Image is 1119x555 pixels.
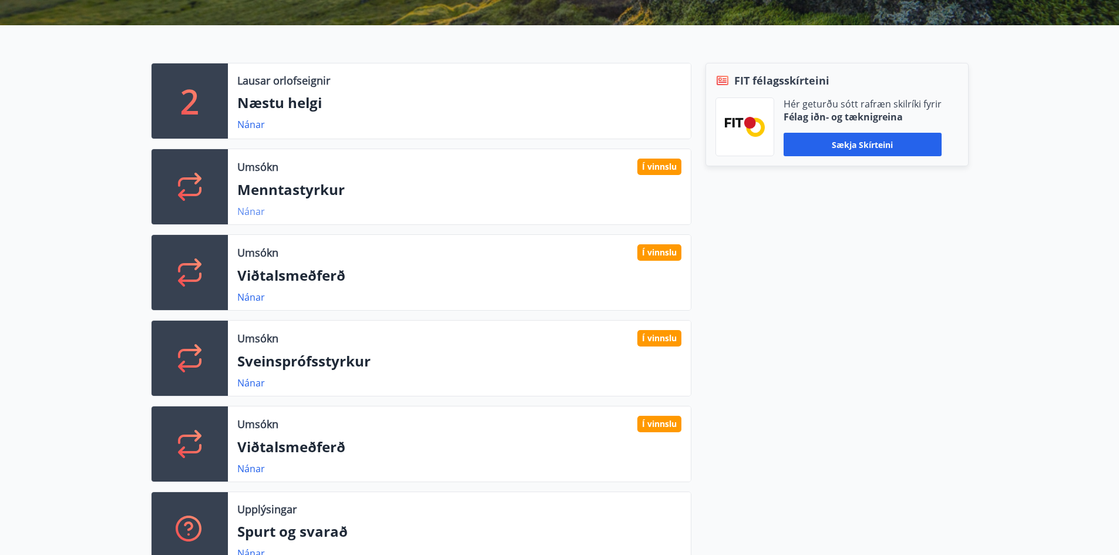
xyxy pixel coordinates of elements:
[784,133,942,156] button: Sækja skírteini
[237,205,265,218] a: Nánar
[237,291,265,304] a: Nánar
[637,244,681,261] div: Í vinnslu
[784,97,942,110] p: Hér geturðu sótt rafræn skilríki fyrir
[637,159,681,175] div: Í vinnslu
[237,376,265,389] a: Nánar
[237,118,265,131] a: Nánar
[180,79,199,123] p: 2
[725,117,765,136] img: FPQVkF9lTnNbbaRSFyT17YYeljoOGk5m51IhT0bO.png
[237,159,278,174] p: Umsókn
[637,416,681,432] div: Í vinnslu
[237,522,681,541] p: Spurt og svarað
[237,502,297,517] p: Upplýsingar
[237,73,330,88] p: Lausar orlofseignir
[637,330,681,347] div: Í vinnslu
[237,245,278,260] p: Umsókn
[237,437,681,457] p: Viðtalsmeðferð
[237,351,681,371] p: Sveinsprófsstyrkur
[734,73,829,88] span: FIT félagsskírteini
[237,462,265,475] a: Nánar
[237,180,681,200] p: Menntastyrkur
[784,110,942,123] p: Félag iðn- og tæknigreina
[237,416,278,432] p: Umsókn
[237,93,681,113] p: Næstu helgi
[237,331,278,346] p: Umsókn
[237,265,681,285] p: Viðtalsmeðferð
